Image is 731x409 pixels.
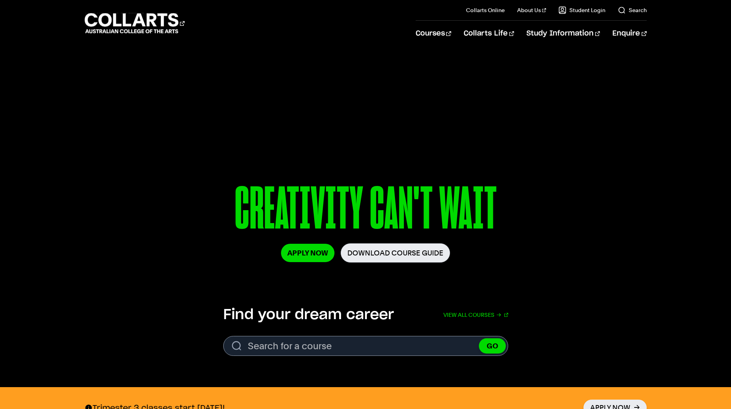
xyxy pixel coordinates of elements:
h2: Find your dream career [223,306,394,323]
a: Apply Now [281,244,334,262]
a: About Us [517,6,546,14]
input: Search for a course [223,336,508,356]
a: Enquire [612,21,646,46]
p: CREATIVITY CAN'T WAIT [147,179,585,243]
a: View all courses [443,306,508,323]
a: Student Login [558,6,605,14]
a: Search [618,6,647,14]
div: Go to homepage [85,12,185,34]
a: Courses [416,21,451,46]
a: Download Course Guide [341,243,450,263]
button: GO [479,338,506,354]
a: Collarts Online [466,6,505,14]
a: Study Information [526,21,600,46]
a: Collarts Life [464,21,514,46]
form: Search [223,336,508,356]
